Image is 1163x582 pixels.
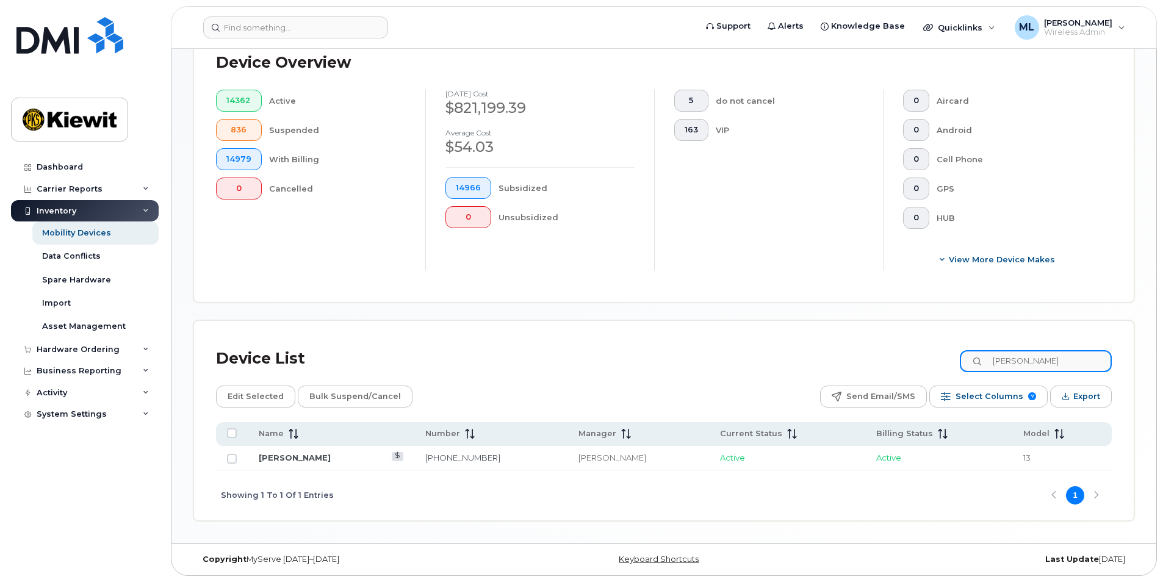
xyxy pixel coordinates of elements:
button: 0 [903,178,929,199]
a: Alerts [759,14,812,38]
button: 0 [903,90,929,112]
button: Export [1050,386,1112,408]
span: 14979 [226,154,251,164]
span: Number [425,428,460,439]
span: 0 [913,96,919,106]
div: Cancelled [269,178,406,199]
span: 0 [913,213,919,223]
span: 13 [1023,453,1031,462]
span: 14966 [456,183,481,193]
span: 14362 [226,96,251,106]
span: Quicklinks [938,23,982,32]
div: $821,199.39 [445,98,635,118]
a: Knowledge Base [812,14,913,38]
span: ML [1019,20,1034,35]
button: 836 [216,119,262,141]
h4: Average cost [445,129,635,137]
div: VIP [716,119,864,141]
a: View Last Bill [392,452,403,461]
div: With Billing [269,148,406,170]
button: View More Device Makes [903,248,1092,270]
span: Billing Status [876,428,933,439]
span: 0 [226,184,251,193]
span: Support [716,20,751,32]
span: Wireless Admin [1044,27,1112,37]
a: [PHONE_NUMBER] [425,453,500,462]
div: Unsubsidized [499,206,635,228]
button: 0 [216,178,262,199]
span: 0 [913,154,919,164]
div: do not cancel [716,90,864,112]
strong: Last Update [1045,555,1099,564]
button: Edit Selected [216,386,295,408]
button: Page 1 [1066,486,1084,505]
span: Model [1023,428,1050,439]
span: Manager [578,428,616,439]
input: Find something... [203,16,388,38]
span: Active [876,453,901,462]
button: Select Columns 7 [929,386,1048,408]
span: Bulk Suspend/Cancel [309,387,401,406]
button: Send Email/SMS [820,386,927,408]
button: 5 [674,90,708,112]
button: 14966 [445,177,491,199]
div: Active [269,90,406,112]
div: Cell Phone [937,148,1093,170]
button: 0 [903,119,929,141]
div: Device Overview [216,47,351,79]
div: Matthew Linderman [1006,15,1134,40]
span: Name [259,428,284,439]
div: Suspended [269,119,406,141]
input: Search Device List ... [960,350,1112,372]
iframe: Messenger Launcher [1110,529,1154,573]
div: [PERSON_NAME] [578,452,698,464]
span: 163 [685,125,698,135]
span: 7 [1028,392,1036,400]
span: Export [1073,387,1100,406]
div: [DATE] [821,555,1134,564]
button: 14979 [216,148,262,170]
a: [PERSON_NAME] [259,453,331,462]
h4: [DATE] cost [445,90,635,98]
span: [PERSON_NAME] [1044,18,1112,27]
div: MyServe [DATE]–[DATE] [193,555,507,564]
span: Send Email/SMS [846,387,915,406]
div: Android [937,119,1093,141]
button: 0 [903,148,929,170]
span: Knowledge Base [831,20,905,32]
span: Alerts [778,20,804,32]
div: $54.03 [445,137,635,157]
span: 836 [226,125,251,135]
a: Keyboard Shortcuts [619,555,699,564]
div: Device List [216,343,305,375]
span: 0 [913,184,919,193]
button: 14362 [216,90,262,112]
span: 0 [913,125,919,135]
div: Aircard [937,90,1093,112]
button: 0 [903,207,929,229]
span: 5 [685,96,698,106]
span: Current Status [720,428,782,439]
span: View More Device Makes [949,254,1055,265]
div: Subsidized [499,177,635,199]
span: Showing 1 To 1 Of 1 Entries [221,486,334,505]
div: GPS [937,178,1093,199]
strong: Copyright [203,555,247,564]
button: 163 [674,119,708,141]
span: Select Columns [956,387,1023,406]
span: Active [720,453,745,462]
div: Quicklinks [915,15,1004,40]
button: 0 [445,206,491,228]
span: Edit Selected [228,387,284,406]
a: Support [697,14,759,38]
button: Bulk Suspend/Cancel [298,386,412,408]
span: 0 [456,212,481,222]
div: HUB [937,207,1093,229]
